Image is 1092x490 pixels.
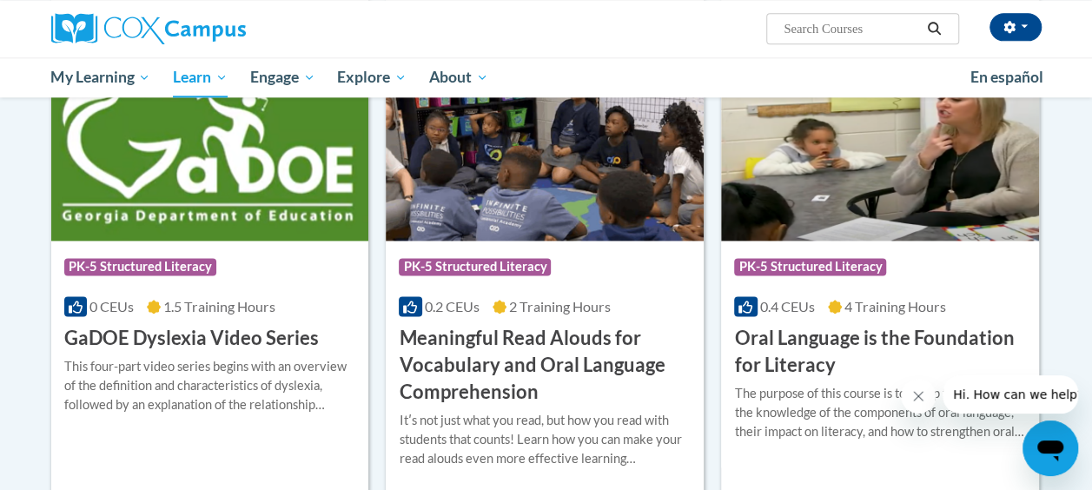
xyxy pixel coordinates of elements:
img: Course Logo [386,63,704,241]
iframe: Button to launch messaging window [1023,420,1078,476]
img: Course Logo [721,63,1039,241]
span: En español [970,68,1043,86]
a: About [418,57,500,97]
input: Search Courses [782,18,921,39]
span: Learn [173,67,228,88]
div: The purpose of this course is to equip teachers with the knowledge of the components of oral lang... [734,384,1026,441]
h3: GaDOE Dyslexia Video Series [64,325,319,352]
img: Course Logo [51,63,369,241]
span: 2 Training Hours [509,298,611,315]
button: Search [921,18,947,39]
button: Account Settings [989,13,1042,41]
img: Cox Campus [51,13,246,44]
h3: Oral Language is the Foundation for Literacy [734,325,1026,379]
iframe: Message from company [943,375,1078,414]
a: Explore [326,57,418,97]
span: 0 CEUs [89,298,134,315]
span: 1.5 Training Hours [163,298,275,315]
span: PK-5 Structured Literacy [399,258,551,275]
iframe: Close message [901,379,936,414]
span: 0.4 CEUs [760,298,815,315]
span: Engage [250,67,315,88]
div: This four-part video series begins with an overview of the definition and characteristics of dysl... [64,357,356,414]
span: Explore [337,67,407,88]
span: PK-5 Structured Literacy [734,258,886,275]
h3: Meaningful Read Alouds for Vocabulary and Oral Language Comprehension [399,325,691,405]
a: Engage [239,57,327,97]
span: About [429,67,488,88]
div: Itʹs not just what you read, but how you read with students that counts! Learn how you can make y... [399,411,691,468]
a: Cox Campus [51,13,364,44]
span: 4 Training Hours [844,298,946,315]
div: Main menu [38,57,1055,97]
a: En español [959,59,1055,96]
span: Hi. How can we help? [10,12,141,26]
a: My Learning [40,57,162,97]
a: Learn [162,57,239,97]
span: My Learning [50,67,150,88]
span: 0.2 CEUs [425,298,480,315]
span: PK-5 Structured Literacy [64,258,216,275]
